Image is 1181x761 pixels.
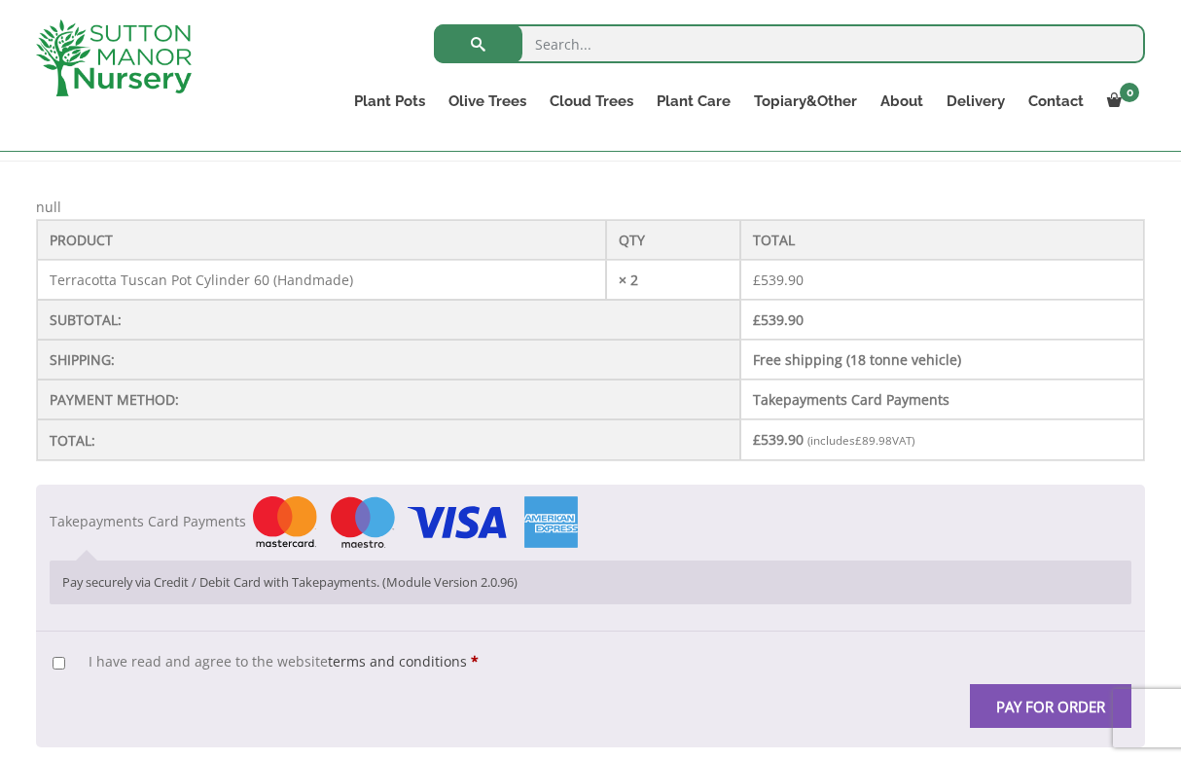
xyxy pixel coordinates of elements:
[740,380,1144,419] td: Takepayments Card Payments
[645,88,742,115] a: Plant Care
[328,652,467,670] a: terms and conditions
[855,433,892,448] bdi: 89.98
[855,433,862,448] span: £
[62,573,1119,592] p: Pay securely via Credit / Debit Card with Takepayments. (Module Version 2.0.96)
[740,220,1144,260] th: Total
[742,88,869,115] a: Topiary&Other
[935,88,1017,115] a: Delivery
[753,271,761,289] span: £
[434,24,1145,63] input: Search...
[342,88,437,115] a: Plant Pots
[740,340,1144,380] td: Free shipping (18 tonne vehicle)
[253,496,578,548] img: Checkout - logo
[89,652,467,670] span: I have read and agree to the website
[50,512,578,530] label: Takepayments Card Payments
[1095,88,1145,115] a: 0
[807,433,914,448] small: (includes VAT)
[36,19,192,96] img: logo
[37,340,740,380] th: Shipping:
[753,310,761,329] span: £
[1120,83,1139,102] span: 0
[753,271,804,289] bdi: 539.90
[619,271,638,289] strong: × 2
[1017,88,1095,115] a: Contact
[970,684,1131,728] button: Pay for order
[37,300,740,340] th: Subtotal:
[37,380,740,419] th: Payment method:
[753,430,804,449] bdi: 539.90
[753,430,761,449] span: £
[437,88,538,115] a: Olive Trees
[869,88,935,115] a: About
[471,652,479,670] abbr: required
[37,260,606,300] td: Terracotta Tuscan Pot Cylinder 60 (Handmade)
[37,419,740,460] th: Total:
[753,310,804,329] bdi: 539.90
[36,196,1145,747] form: null
[538,88,645,115] a: Cloud Trees
[37,220,606,260] th: Product
[53,657,65,670] input: I have read and agree to the websiteterms and conditions *
[606,220,740,260] th: Qty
